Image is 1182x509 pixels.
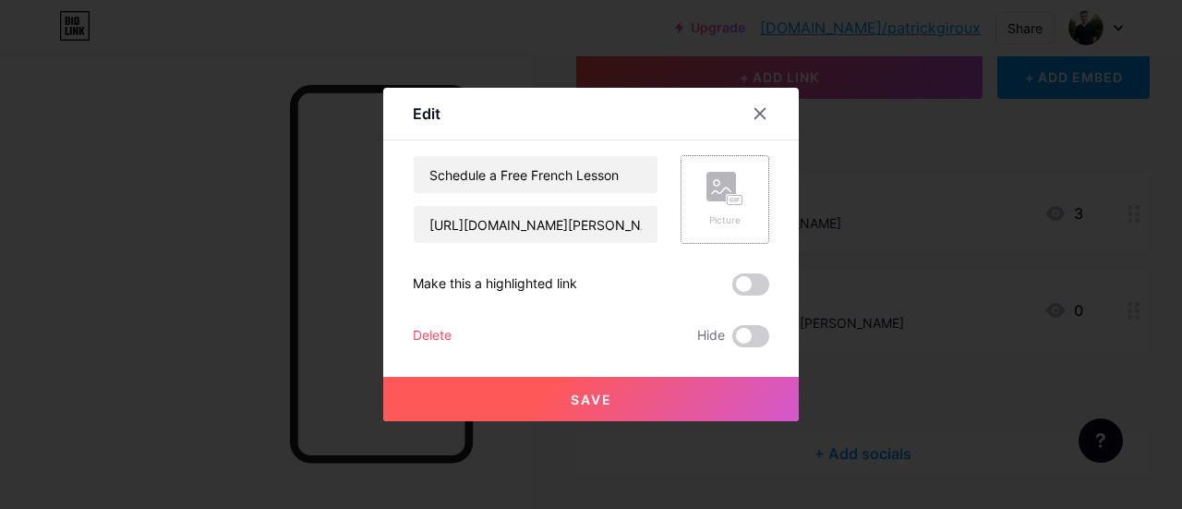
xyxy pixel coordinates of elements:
span: Hide [697,325,725,347]
input: URL [414,206,657,243]
span: Save [571,392,612,407]
div: Make this a highlighted link [413,273,577,296]
input: Title [414,156,657,193]
div: Delete [413,325,452,347]
button: Save [383,377,799,421]
div: Picture [706,213,743,227]
div: Edit [413,103,440,125]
